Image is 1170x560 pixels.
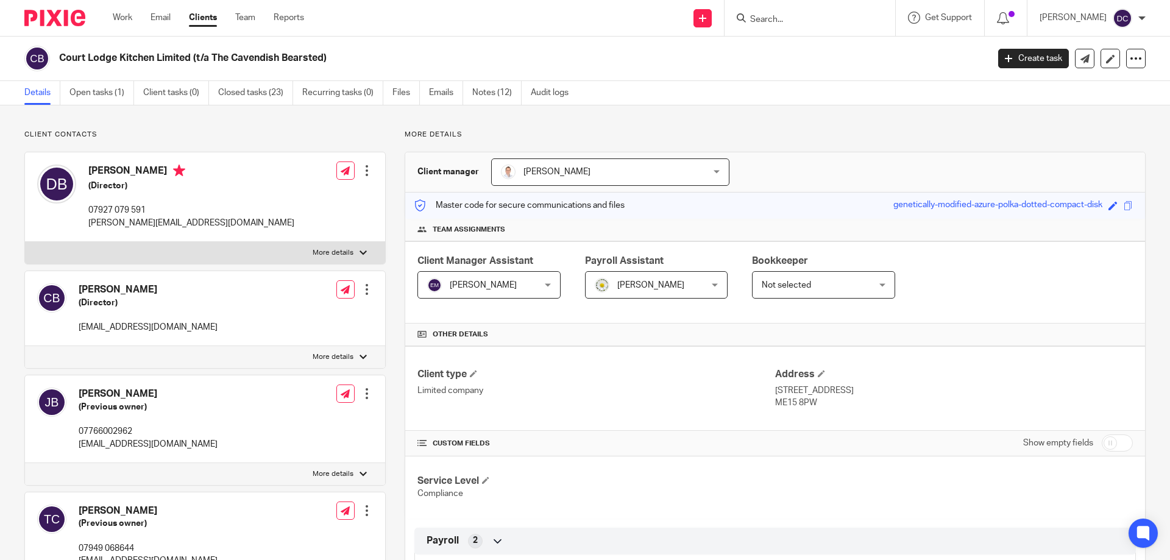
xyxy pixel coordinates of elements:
[24,10,85,26] img: Pixie
[79,297,218,309] h5: (Director)
[173,165,185,177] i: Primary
[762,281,811,289] span: Not selected
[37,388,66,417] img: svg%3E
[417,368,775,381] h4: Client type
[79,438,218,450] p: [EMAIL_ADDRESS][DOMAIN_NAME]
[617,281,684,289] span: [PERSON_NAME]
[893,199,1102,213] div: genetically-modified-azure-polka-dotted-compact-disk
[1023,437,1093,449] label: Show empty fields
[274,12,304,24] a: Reports
[59,52,796,65] h2: Court Lodge Kitchen Limited (t/a The Cavendish Bearsted)
[585,256,664,266] span: Payroll Assistant
[313,352,353,362] p: More details
[79,542,218,555] p: 07949 068644
[37,165,76,204] img: svg%3E
[88,204,294,216] p: 07927 079 591
[79,401,218,413] h5: (Previous owner)
[473,534,478,547] span: 2
[775,368,1133,381] h4: Address
[1040,12,1107,24] p: [PERSON_NAME]
[143,81,209,105] a: Client tasks (0)
[79,283,218,296] h4: [PERSON_NAME]
[427,534,459,547] span: Payroll
[1113,9,1132,28] img: svg%3E
[749,15,859,26] input: Search
[595,278,609,292] img: Capture2.PNG
[429,81,463,105] a: Emails
[37,283,66,313] img: svg%3E
[417,166,479,178] h3: Client manager
[151,12,171,24] a: Email
[88,180,294,192] h5: (Director)
[313,469,353,479] p: More details
[79,321,218,333] p: [EMAIL_ADDRESS][DOMAIN_NAME]
[405,130,1146,140] p: More details
[752,256,808,266] span: Bookkeeper
[313,248,353,258] p: More details
[113,12,132,24] a: Work
[775,385,1133,397] p: [STREET_ADDRESS]
[523,168,590,176] span: [PERSON_NAME]
[925,13,972,22] span: Get Support
[501,165,516,179] img: accounting-firm-kent-will-wood-e1602855177279.jpg
[775,397,1133,409] p: ME15 8PW
[433,225,505,235] span: Team assignments
[417,475,775,487] h4: Service Level
[472,81,522,105] a: Notes (12)
[88,165,294,180] h4: [PERSON_NAME]
[37,505,66,534] img: svg%3E
[79,388,218,400] h4: [PERSON_NAME]
[531,81,578,105] a: Audit logs
[79,425,218,438] p: 07766002962
[235,12,255,24] a: Team
[218,81,293,105] a: Closed tasks (23)
[417,385,775,397] p: Limited company
[88,217,294,229] p: [PERSON_NAME][EMAIL_ADDRESS][DOMAIN_NAME]
[414,199,625,211] p: Master code for secure communications and files
[302,81,383,105] a: Recurring tasks (0)
[998,49,1069,68] a: Create task
[24,46,50,71] img: svg%3E
[417,489,463,498] span: Compliance
[24,130,386,140] p: Client contacts
[24,81,60,105] a: Details
[69,81,134,105] a: Open tasks (1)
[427,278,442,292] img: svg%3E
[79,517,218,530] h5: (Previous owner)
[417,439,775,448] h4: CUSTOM FIELDS
[433,330,488,339] span: Other details
[392,81,420,105] a: Files
[417,256,533,266] span: Client Manager Assistant
[189,12,217,24] a: Clients
[79,505,218,517] h4: [PERSON_NAME]
[450,281,517,289] span: [PERSON_NAME]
